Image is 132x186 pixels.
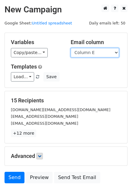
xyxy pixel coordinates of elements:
[11,114,78,119] small: [EMAIL_ADDRESS][DOMAIN_NAME]
[11,153,121,159] h5: Advanced
[87,20,127,27] span: Daily emails left: 50
[26,172,53,183] a: Preview
[5,5,127,15] h2: New Campaign
[11,107,110,112] small: [DOMAIN_NAME][EMAIL_ADDRESS][DOMAIN_NAME]
[11,130,36,137] a: +12 more
[71,39,121,46] h5: Email column
[11,63,37,70] a: Templates
[32,21,72,25] a: Untitled spreadsheet
[11,72,34,82] a: Load...
[11,39,62,46] h5: Variables
[11,97,121,104] h5: 15 Recipients
[102,157,132,186] iframe: Chat Widget
[87,21,127,25] a: Daily emails left: 50
[11,48,48,57] a: Copy/paste...
[5,172,24,183] a: Send
[11,121,78,126] small: [EMAIL_ADDRESS][DOMAIN_NAME]
[43,72,59,82] button: Save
[5,21,72,25] small: Google Sheet:
[54,172,100,183] a: Send Test Email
